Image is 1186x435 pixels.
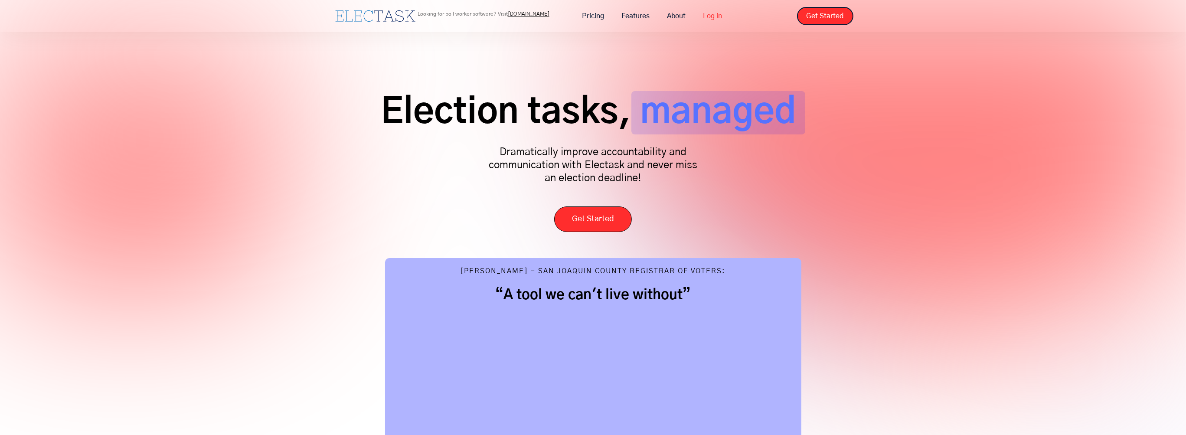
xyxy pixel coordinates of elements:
[658,7,694,25] a: About
[333,8,418,24] a: home
[418,11,549,16] p: Looking for poll worker software? Visit
[461,267,726,278] div: [PERSON_NAME] - San Joaquin County Registrar of Voters:
[613,7,658,25] a: Features
[402,286,784,304] h2: “A tool we can't live without”
[797,7,853,25] a: Get Started
[694,7,731,25] a: Log in
[508,11,549,16] a: [DOMAIN_NAME]
[631,91,805,134] span: managed
[485,146,702,185] p: Dramatically improve accountability and communication with Electask and never miss an election de...
[554,206,632,232] a: Get Started
[381,91,631,134] span: Election tasks,
[573,7,613,25] a: Pricing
